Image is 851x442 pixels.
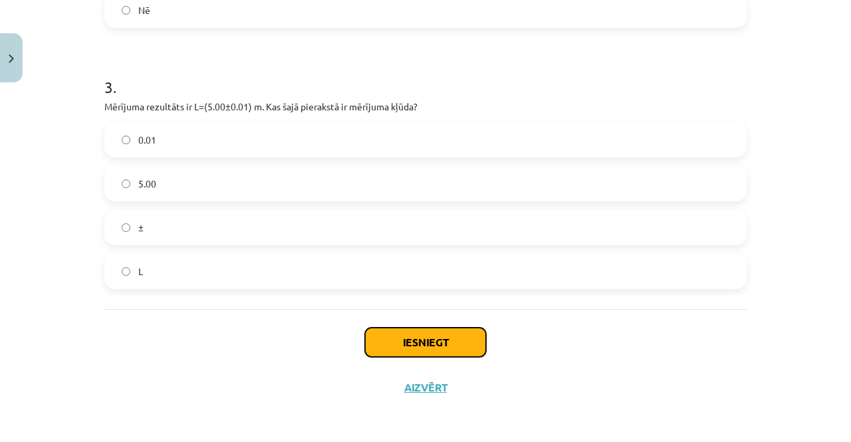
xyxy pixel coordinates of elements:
span: 5.00 [138,177,156,191]
input: Nē [122,6,130,15]
p: Mērījuma rezultāts ir L=(5.00±0.01) m. Kas šajā pierakstā ir mērījuma kļūda? [104,100,747,114]
input: L [122,267,130,276]
input: 5.00 [122,179,130,188]
button: Aizvērt [400,381,451,394]
button: Iesniegt [365,328,486,357]
input: ± [122,223,130,232]
img: icon-close-lesson-0947bae3869378f0d4975bcd49f059093ad1ed9edebbc8119c70593378902aed.svg [9,55,14,63]
span: 0.01 [138,133,156,147]
h1: 3 . [104,55,747,96]
input: 0.01 [122,136,130,144]
span: ± [138,221,144,235]
span: L [138,265,143,278]
span: Nē [138,3,150,17]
